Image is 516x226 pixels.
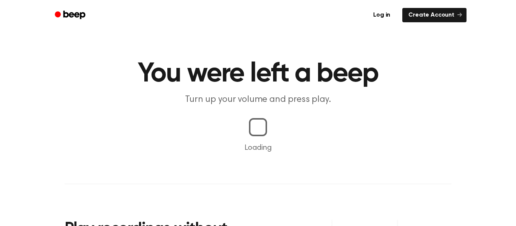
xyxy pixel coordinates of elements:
[65,60,451,88] h1: You were left a beep
[49,8,92,23] a: Beep
[402,8,467,22] a: Create Account
[113,94,403,106] p: Turn up your volume and press play.
[9,142,507,154] p: Loading
[366,6,398,24] a: Log in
